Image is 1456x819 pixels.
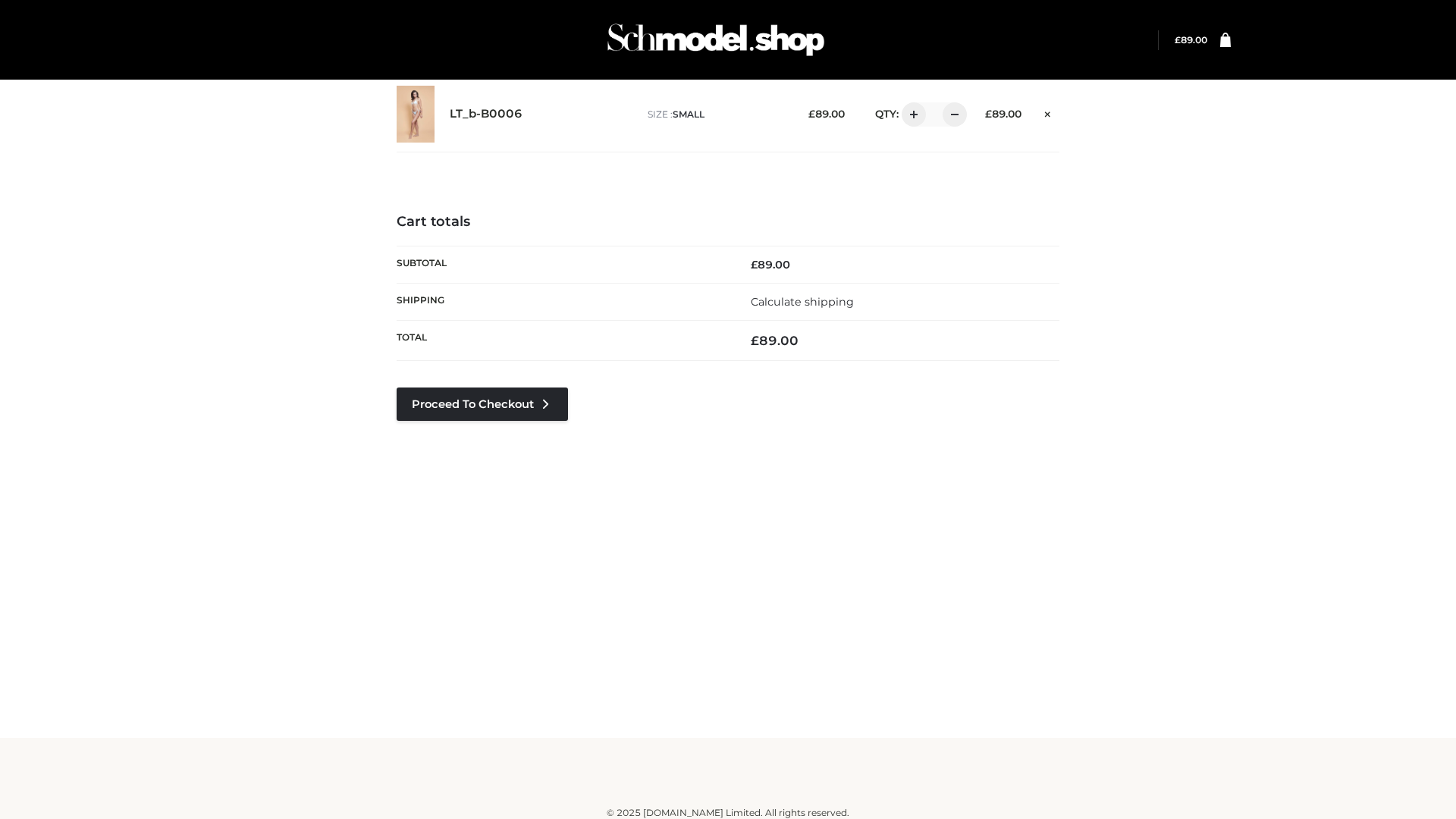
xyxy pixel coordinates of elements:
a: £89.00 [1175,34,1207,45]
a: LT_b-B0006 [450,107,522,121]
div: QTY: [860,102,962,127]
a: Calculate shipping [751,295,854,309]
span: SMALL [673,108,704,120]
span: £ [985,108,992,120]
span: £ [751,333,759,348]
bdi: 89.00 [808,108,845,120]
th: Subtotal [397,246,728,283]
h4: Cart totals [397,214,1059,231]
img: Schmodel Admin 964 [602,10,830,70]
a: Remove this item [1037,102,1059,122]
a: Proceed to Checkout [397,388,568,421]
bdi: 89.00 [1175,34,1207,45]
p: size : [648,108,785,121]
bdi: 89.00 [985,108,1021,120]
span: £ [751,258,758,271]
bdi: 89.00 [751,258,790,271]
th: Total [397,321,728,361]
th: Shipping [397,283,728,320]
span: £ [1175,34,1181,45]
span: £ [808,108,815,120]
bdi: 89.00 [751,333,799,348]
